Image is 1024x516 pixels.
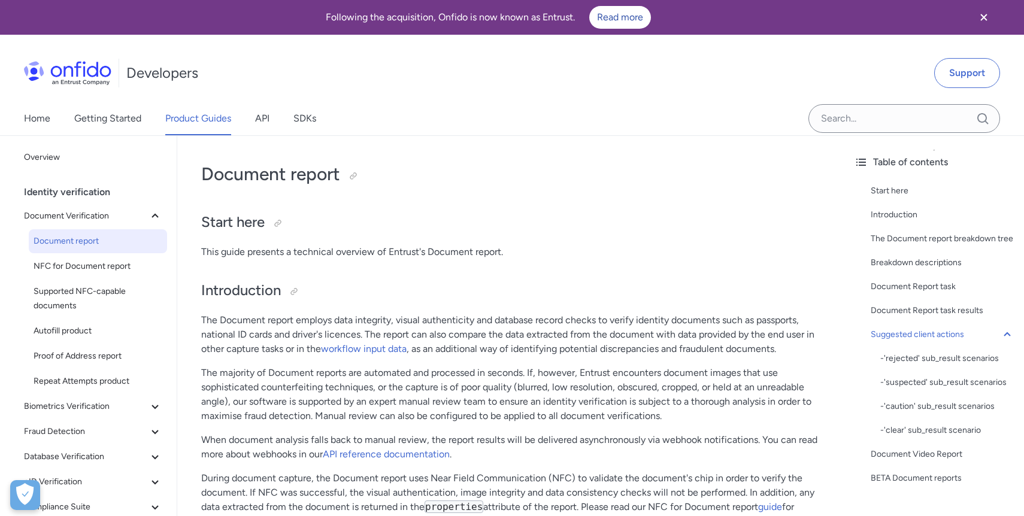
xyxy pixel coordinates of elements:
span: Proof of Address report [34,349,162,363]
a: Document report [29,229,167,253]
span: Document report [34,234,162,248]
a: Product Guides [165,102,231,135]
h1: Developers [126,63,198,83]
span: Autofill product [34,324,162,338]
button: Database Verification [19,445,167,469]
svg: Close banner [977,10,991,25]
div: Table of contents [854,155,1014,169]
a: Overview [19,145,167,169]
span: Repeat Attempts product [34,374,162,388]
a: Document Report task results [871,303,1014,318]
a: Supported NFC-capable documents [29,280,167,318]
a: guide [758,501,782,512]
a: The Document report breakdown tree [871,232,1014,246]
span: Overview [24,150,162,165]
button: Document Verification [19,204,167,228]
a: -'caution' sub_result scenarios [880,399,1014,414]
span: Document Verification [24,209,148,223]
h2: Introduction [201,281,820,301]
span: Compliance Suite [24,500,148,514]
a: Getting Started [74,102,141,135]
a: Breakdown descriptions [871,256,1014,270]
a: Introduction [871,208,1014,222]
span: Biometrics Verification [24,399,148,414]
span: eID Verification [24,475,148,489]
a: Autofill product [29,319,167,343]
a: workflow input data [321,343,407,354]
span: Supported NFC-capable documents [34,284,162,313]
p: This guide presents a technical overview of Entrust's Document report. [201,245,820,259]
span: NFC for Document report [34,259,162,274]
a: BETA Document reports [871,471,1014,485]
a: -'suspected' sub_result scenarios [880,375,1014,390]
a: API reference documentation [323,448,450,460]
a: -'clear' sub_result scenario [880,423,1014,438]
p: When document analysis falls back to manual review, the report results will be delivered asynchro... [201,433,820,462]
a: Start here [871,184,1014,198]
a: Document Video Report [871,447,1014,462]
a: Read more [589,6,651,29]
a: Document Report task [871,280,1014,294]
span: Database Verification [24,450,148,464]
a: Proof of Address report [29,344,167,368]
div: - 'rejected' sub_result scenarios [880,351,1014,366]
button: Close banner [962,2,1006,32]
button: Fraud Detection [19,420,167,444]
p: The majority of Document reports are automated and processed in seconds. If, however, Entrust enc... [201,366,820,423]
p: The Document report employs data integrity, visual authenticity and database record checks to ver... [201,313,820,356]
button: Biometrics Verification [19,394,167,418]
div: Identity verification [24,180,172,204]
a: Suggested client actions [871,327,1014,342]
div: - 'suspected' sub_result scenarios [880,375,1014,390]
code: properties [425,500,483,513]
a: -'rejected' sub_result scenarios [880,351,1014,366]
h1: Document report [201,162,820,186]
div: Cookie Preferences [10,480,40,510]
a: Repeat Attempts product [29,369,167,393]
span: Fraud Detection [24,424,148,439]
div: - 'clear' sub_result scenario [880,423,1014,438]
a: API [255,102,269,135]
img: Onfido Logo [24,61,111,85]
a: Home [24,102,50,135]
h2: Start here [201,213,820,233]
a: Support [934,58,1000,88]
button: eID Verification [19,470,167,494]
button: Open Preferences [10,480,40,510]
a: NFC for Document report [29,254,167,278]
div: - 'caution' sub_result scenarios [880,399,1014,414]
input: Onfido search input field [808,104,1000,133]
div: Following the acquisition, Onfido is now known as Entrust. [14,6,962,29]
a: SDKs [293,102,316,135]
